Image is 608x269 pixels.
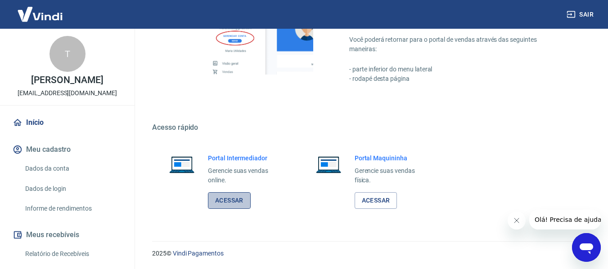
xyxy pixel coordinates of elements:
button: Sair [565,6,597,23]
img: Vindi [11,0,69,28]
span: Olá! Precisa de ajuda? [5,6,76,13]
h6: Portal Intermediador [208,154,283,163]
a: Relatório de Recebíveis [22,245,124,263]
p: Gerencie suas vendas física. [355,166,429,185]
p: 2025 © [152,249,586,258]
a: Vindi Pagamentos [173,250,224,257]
p: [PERSON_NAME] [31,75,103,85]
img: Imagem de um notebook aberto [163,154,201,175]
iframe: Fechar mensagem [508,212,526,229]
a: Dados da conta [22,159,124,178]
iframe: Botão para abrir a janela de mensagens [572,233,601,262]
h6: Portal Maquininha [355,154,429,163]
button: Meus recebíveis [11,225,124,245]
button: Meu cadastro [11,140,124,159]
h5: Acesso rápido [152,123,586,132]
p: Gerencie suas vendas online. [208,166,283,185]
img: Imagem de um notebook aberto [310,154,347,175]
a: Acessar [355,192,397,209]
iframe: Mensagem da empresa [529,210,601,229]
a: Acessar [208,192,251,209]
a: Informe de rendimentos [22,199,124,218]
p: [EMAIL_ADDRESS][DOMAIN_NAME] [18,88,117,98]
p: Você poderá retornar para o portal de vendas através das seguintes maneiras: [349,35,565,54]
a: Início [11,113,124,132]
div: T [50,36,86,72]
p: - rodapé desta página [349,74,565,84]
p: - parte inferior do menu lateral [349,65,565,74]
a: Dados de login [22,180,124,198]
